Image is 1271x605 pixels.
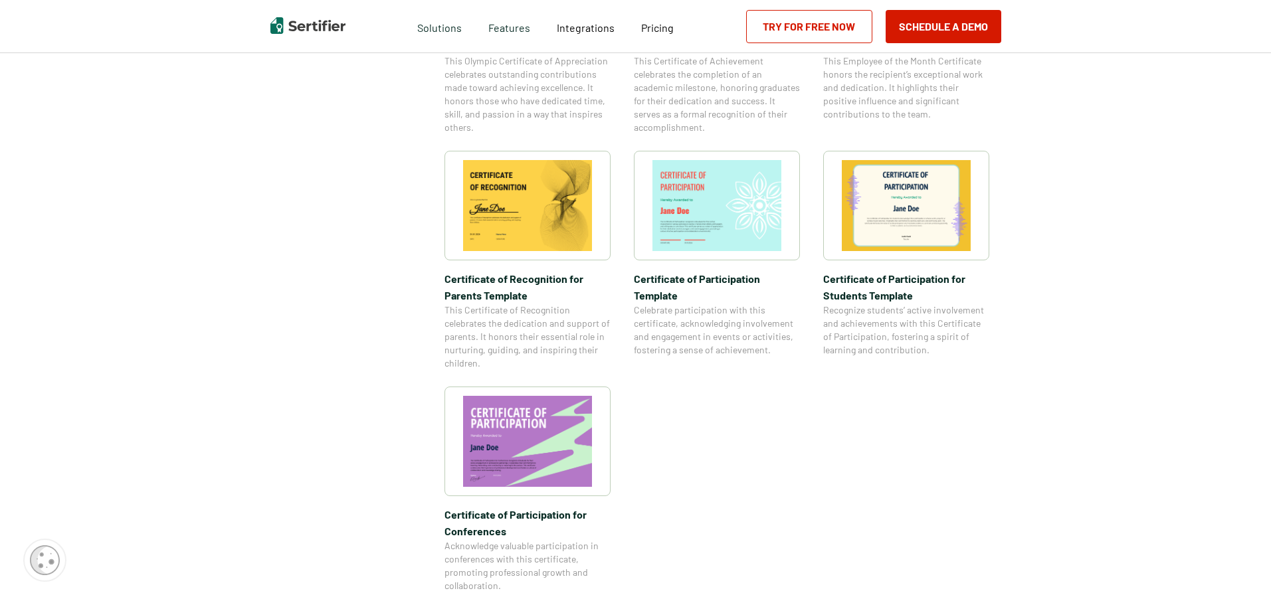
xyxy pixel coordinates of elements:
[886,10,1001,43] button: Schedule a Demo
[444,539,611,592] span: Acknowledge valuable participation in conferences with this certificate, promoting professional g...
[634,303,800,357] span: Celebrate participation with this certificate, acknowledging involvement and engagement in events...
[463,160,592,251] img: Certificate of Recognition for Parents Template
[30,545,60,575] img: Cookie Popup Icon
[444,54,611,134] span: This Olympic Certificate of Appreciation celebrates outstanding contributions made toward achievi...
[444,270,611,303] span: Certificate of Recognition for Parents Template
[444,387,611,592] a: Certificate of Participation for Conference​sCertificate of Participation for Conference​sAcknowl...
[270,17,345,34] img: Sertifier | Digital Credentialing Platform
[463,396,592,487] img: Certificate of Participation for Conference​s
[444,151,611,370] a: Certificate of Recognition for Parents TemplateCertificate of Recognition for Parents TemplateThi...
[652,160,781,251] img: Certificate of Participation Template
[641,18,674,35] a: Pricing
[823,270,989,303] span: Certificate of Participation for Students​ Template
[823,151,989,370] a: Certificate of Participation for Students​ TemplateCertificate of Participation for Students​ Tem...
[557,18,615,35] a: Integrations
[444,303,611,370] span: This Certificate of Recognition celebrates the dedication and support of parents. It honors their...
[557,21,615,34] span: Integrations
[634,151,800,370] a: Certificate of Participation TemplateCertificate of Participation TemplateCelebrate participation...
[746,10,872,43] a: Try for Free Now
[823,303,989,357] span: Recognize students’ active involvement and achievements with this Certificate of Participation, f...
[417,18,462,35] span: Solutions
[634,270,800,303] span: Certificate of Participation Template
[444,506,611,539] span: Certificate of Participation for Conference​s
[1205,541,1271,605] iframe: Chat Widget
[634,54,800,134] span: This Certificate of Achievement celebrates the completion of an academic milestone, honoring grad...
[641,21,674,34] span: Pricing
[488,18,530,35] span: Features
[842,160,971,251] img: Certificate of Participation for Students​ Template
[823,54,989,121] span: This Employee of the Month Certificate honors the recipient’s exceptional work and dedication. It...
